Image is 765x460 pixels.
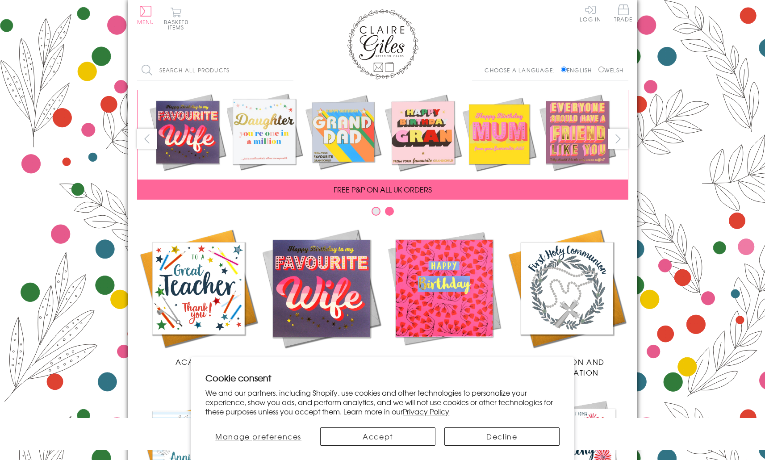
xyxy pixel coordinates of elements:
div: Carousel Pagination [137,206,628,220]
a: Birthdays [383,227,506,367]
button: Manage preferences [205,427,311,446]
span: Birthdays [422,356,465,367]
p: Choose a language: [485,66,559,74]
span: Trade [614,4,633,22]
a: Trade [614,4,633,24]
p: We and our partners, including Shopify, use cookies and other technologies to personalize your ex... [205,388,560,416]
input: Search [284,60,293,80]
input: Search all products [137,60,293,80]
span: Menu [137,18,155,26]
span: Manage preferences [215,431,301,442]
button: Menu [137,6,155,25]
button: prev [137,129,157,149]
a: Communion and Confirmation [506,227,628,378]
button: Decline [444,427,560,446]
span: FREE P&P ON ALL UK ORDERS [334,184,432,195]
span: Academic [176,356,222,367]
input: Welsh [598,67,604,72]
img: Claire Giles Greetings Cards [347,9,418,79]
input: English [561,67,567,72]
button: Carousel Page 1 [372,207,380,216]
a: Privacy Policy [403,406,449,417]
label: English [561,66,596,74]
a: Log In [580,4,601,22]
button: next [608,129,628,149]
span: New Releases [292,356,350,367]
a: Academic [137,227,260,367]
button: Carousel Page 2 (Current Slide) [385,207,394,216]
h2: Cookie consent [205,372,560,384]
button: Accept [320,427,435,446]
span: 0 items [168,18,188,31]
button: Basket0 items [164,7,188,30]
a: New Releases [260,227,383,367]
label: Welsh [598,66,624,74]
span: Communion and Confirmation [529,356,605,378]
